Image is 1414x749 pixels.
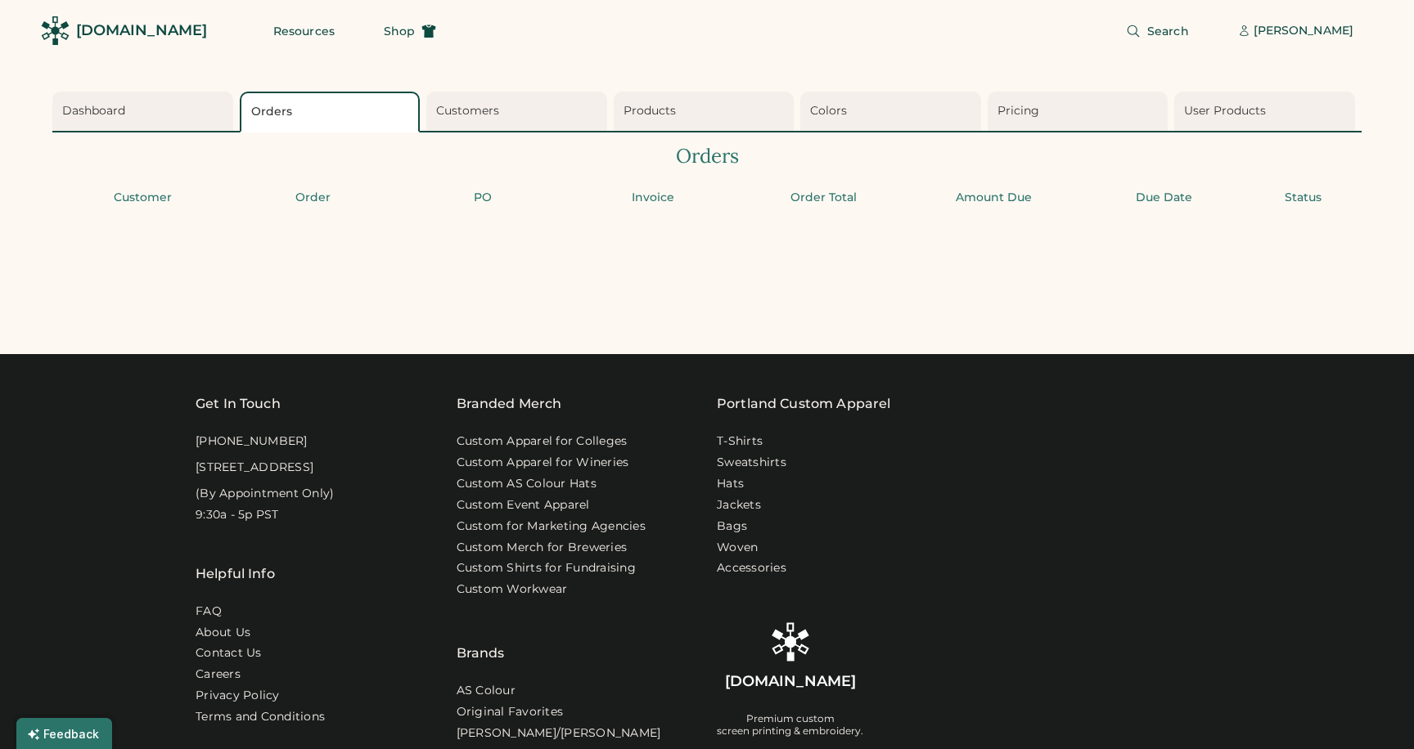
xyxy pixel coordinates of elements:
span: Shop [384,25,415,37]
a: Custom Apparel for Colleges [457,433,628,450]
div: Customers [436,103,602,119]
div: Branded Merch [457,394,562,414]
button: Shop [364,15,456,47]
div: Get In Touch [196,394,281,414]
a: Portland Custom Apparel [717,394,890,414]
div: Invoice [573,190,733,206]
div: Helpful Info [196,564,275,584]
a: FAQ [196,603,222,620]
a: Accessories [717,560,786,576]
a: Jackets [717,497,761,514]
a: Bags [717,518,747,535]
div: Premium custom screen printing & embroidery. [717,712,863,738]
a: Custom Shirts for Fundraising [457,560,636,576]
div: Dashboard [62,103,228,119]
img: Rendered Logo - Screens [41,16,70,45]
div: Order [232,190,393,206]
a: [PERSON_NAME]/[PERSON_NAME] [457,725,661,742]
a: Original Favorites [457,704,564,720]
div: Orders [251,104,414,120]
div: Brands [457,603,505,663]
div: Orders [52,142,1362,170]
div: Order Total [743,190,903,206]
div: Pricing [997,103,1164,119]
a: Sweatshirts [717,455,786,471]
a: Custom Workwear [457,581,568,598]
div: Customer [62,190,223,206]
img: Rendered Logo - Screens [771,622,810,662]
a: T-Shirts [717,433,763,450]
div: User Products [1184,103,1350,119]
a: Hats [717,476,744,492]
div: [PERSON_NAME] [1254,23,1353,39]
a: Contact Us [196,645,262,662]
div: Status [1254,190,1352,206]
div: Products [624,103,790,119]
span: Search [1147,25,1189,37]
div: [PHONE_NUMBER] [196,433,308,450]
div: PO [403,190,563,206]
div: [STREET_ADDRESS] [196,460,313,476]
a: Custom Merch for Breweries [457,540,628,556]
div: Amount Due [913,190,1074,206]
a: About Us [196,625,250,641]
a: Custom for Marketing Agencies [457,518,646,535]
a: Careers [196,666,241,683]
a: Custom Event Apparel [457,497,590,514]
a: Custom Apparel for Wineries [457,455,629,471]
a: Privacy Policy [196,688,280,704]
div: Terms and Conditions [196,709,325,725]
div: (By Appointment Only) [196,486,334,502]
a: AS Colour [457,683,516,699]
div: [DOMAIN_NAME] [725,671,856,692]
button: Resources [254,15,354,47]
button: Search [1106,15,1209,47]
div: Colors [810,103,976,119]
div: 9:30a - 5p PST [196,507,279,523]
a: Custom AS Colour Hats [457,476,597,492]
a: Woven [717,540,758,556]
div: [DOMAIN_NAME] [76,20,207,41]
div: Due Date [1083,190,1244,206]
